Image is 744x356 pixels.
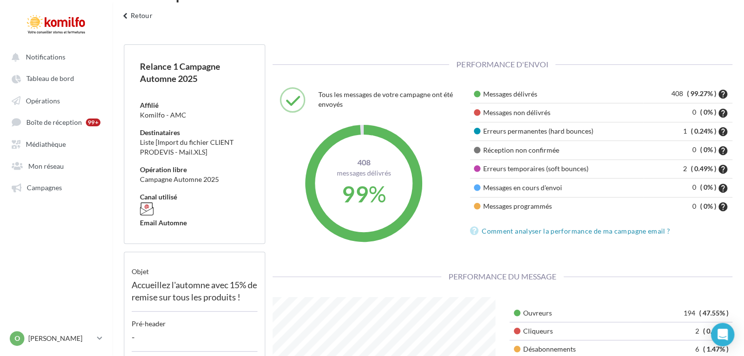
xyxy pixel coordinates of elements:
div: Accueillez l'automne avec 15% de remise sur tous les produits ! [132,277,257,312]
td: Réception non confirmée [470,141,644,159]
div: Opération libre [140,165,249,175]
i: help [718,202,728,212]
span: ( 0.49% ) [691,164,716,173]
div: Pré-header [132,312,257,329]
span: 1 [683,127,689,135]
i: help [718,108,728,118]
span: 0 [692,183,699,191]
a: Campagnes [6,178,106,196]
span: ( 1.47% ) [703,345,728,353]
div: Open Intercom Messenger [711,323,734,346]
span: Campagnes [27,183,62,192]
span: 408 [671,89,685,98]
span: Destinataires [140,128,180,137]
span: 0 [692,145,699,154]
a: Médiathèque [6,135,106,152]
span: ( 0% ) [700,183,716,191]
span: 408 [322,157,405,168]
td: Messages non délivrés [470,103,644,122]
span: Opérations [26,96,60,104]
div: objet [132,259,257,277]
span: Messages délivrés [337,168,391,177]
span: 6 [695,345,702,353]
div: Affilié [140,100,249,110]
div: Relance 1 Campagne Automne 2025 [140,60,249,85]
button: Notifications [6,48,102,65]
i: help [718,164,728,174]
div: 99+ [86,119,100,126]
div: Liste [Import du fichier CLIENT PRODEVIS - Mail.XLS] [140,138,249,157]
span: Médiathèque [26,140,66,148]
td: Erreurs permanentes (hard bounces) [470,122,644,140]
div: Email Automne [140,218,249,228]
span: 2 [695,327,702,335]
div: - [132,329,257,352]
div: Tous les messages de votre campagne ont été envoyés [318,87,455,112]
a: Opérations [6,91,106,109]
span: ( 0.49% ) [703,327,728,335]
span: Notifications [26,53,65,61]
span: 0 [692,108,699,116]
a: Boîte de réception 99+ [6,113,106,131]
span: ( 0% ) [700,145,716,154]
span: Boîte de réception [26,118,82,126]
span: 0 [692,202,699,210]
a: Comment analyser la performance de ma campagne email ? [470,225,674,237]
i: help [718,183,728,193]
td: Messages en cours d'envoi [470,178,644,197]
td: Messages délivrés [470,85,644,103]
span: ( 0% ) [700,202,716,210]
i: help [718,127,728,137]
i: help [718,146,728,156]
span: O [15,334,20,343]
span: Mon réseau [28,161,64,170]
a: Tableau de bord [6,69,106,87]
span: 2 [683,164,689,173]
button: Retour [116,9,157,29]
i: help [718,89,728,99]
span: Tableau de bord [26,75,74,83]
td: Cliqueurs [509,322,640,340]
span: Canal utilisé [140,193,177,201]
td: Messages programmés [470,197,644,216]
span: ( 47.55% ) [699,309,728,317]
span: 99 [342,180,368,207]
p: [PERSON_NAME] [28,334,93,343]
div: Komilfo - AMC [140,110,249,120]
span: Performance d'envoi [449,59,555,69]
i: keyboard_arrow_left [120,11,131,21]
span: ( 0% ) [700,108,716,116]
div: Campagne Automne 2025 [140,175,249,184]
div: % [322,178,405,210]
span: ( 0.24% ) [691,127,716,135]
span: Performance du message [441,272,564,281]
span: ( 99.27% ) [687,89,716,98]
a: O [PERSON_NAME] [8,329,104,348]
a: Mon réseau [6,157,106,174]
td: Erreurs temporaires (soft bounces) [470,159,644,178]
span: 194 [684,309,698,317]
td: Ouvreurs [509,304,640,322]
